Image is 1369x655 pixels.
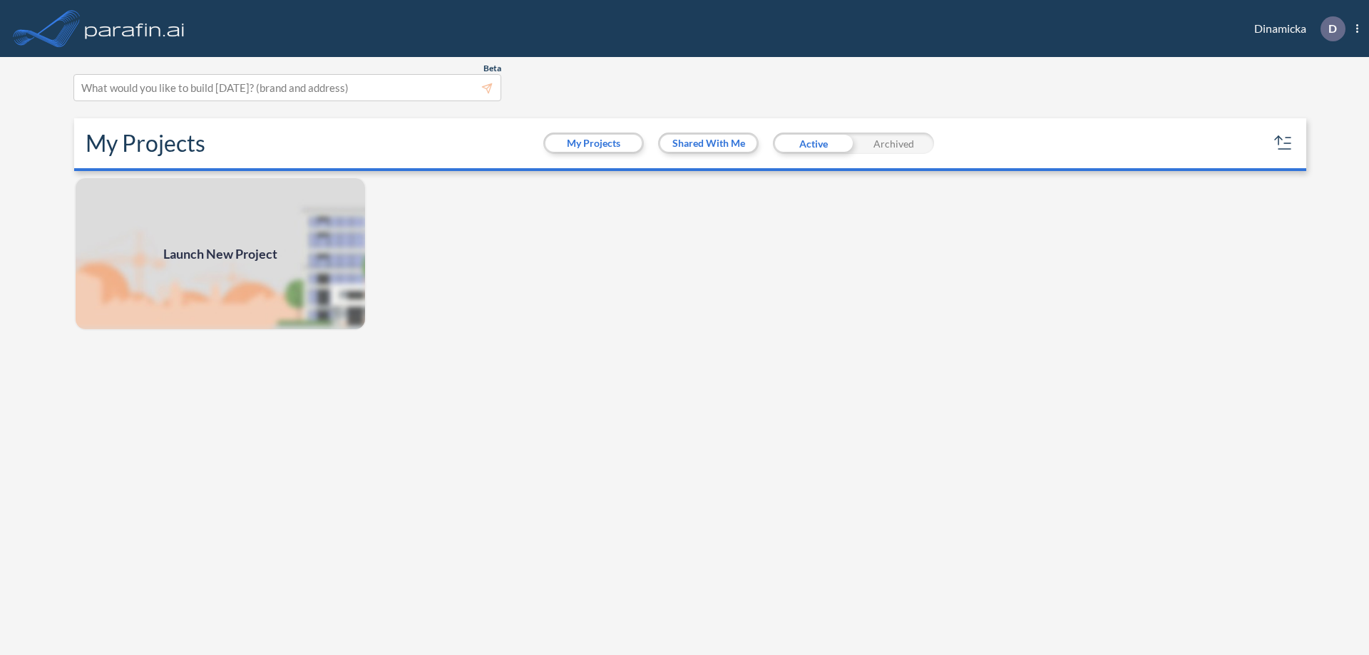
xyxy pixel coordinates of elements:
[82,14,188,43] img: logo
[74,177,366,331] a: Launch New Project
[853,133,934,154] div: Archived
[483,63,501,74] span: Beta
[1328,22,1337,35] p: D
[773,133,853,154] div: Active
[86,130,205,157] h2: My Projects
[660,135,757,152] button: Shared With Me
[1233,16,1358,41] div: Dinamicka
[163,244,277,264] span: Launch New Project
[74,177,366,331] img: add
[545,135,642,152] button: My Projects
[1272,132,1295,155] button: sort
